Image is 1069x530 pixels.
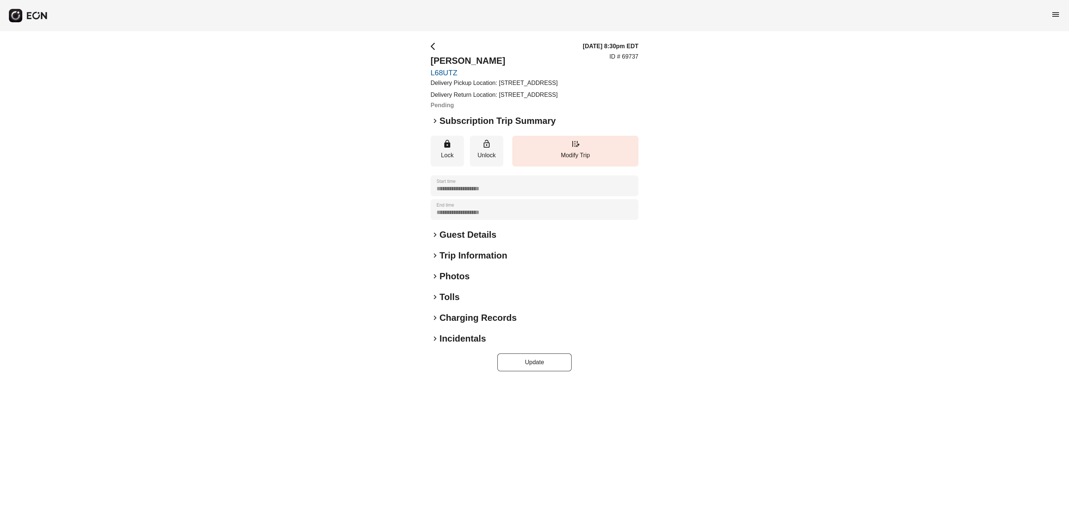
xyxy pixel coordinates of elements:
[431,313,439,322] span: keyboard_arrow_right
[482,139,491,148] span: lock_open
[571,139,580,148] span: edit_road
[439,229,496,241] h2: Guest Details
[1051,10,1060,19] span: menu
[443,139,452,148] span: lock
[431,101,558,110] h3: Pending
[431,90,558,99] p: Delivery Return Location: [STREET_ADDRESS]
[439,312,517,324] h2: Charging Records
[431,230,439,239] span: keyboard_arrow_right
[512,136,638,167] button: Modify Trip
[439,250,507,261] h2: Trip Information
[431,55,558,67] h2: [PERSON_NAME]
[439,333,486,345] h2: Incidentals
[439,270,470,282] h2: Photos
[431,293,439,302] span: keyboard_arrow_right
[609,52,638,61] p: ID # 69737
[431,42,439,51] span: arrow_back_ios
[474,151,500,160] p: Unlock
[431,334,439,343] span: keyboard_arrow_right
[583,42,638,51] h3: [DATE] 8:30pm EDT
[439,291,460,303] h2: Tolls
[434,151,460,160] p: Lock
[431,136,464,167] button: Lock
[431,116,439,125] span: keyboard_arrow_right
[516,151,635,160] p: Modify Trip
[431,272,439,281] span: keyboard_arrow_right
[431,79,558,88] p: Delivery Pickup Location: [STREET_ADDRESS]
[431,251,439,260] span: keyboard_arrow_right
[439,115,556,127] h2: Subscription Trip Summary
[431,68,558,77] a: L68UTZ
[497,353,572,371] button: Update
[470,136,503,167] button: Unlock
